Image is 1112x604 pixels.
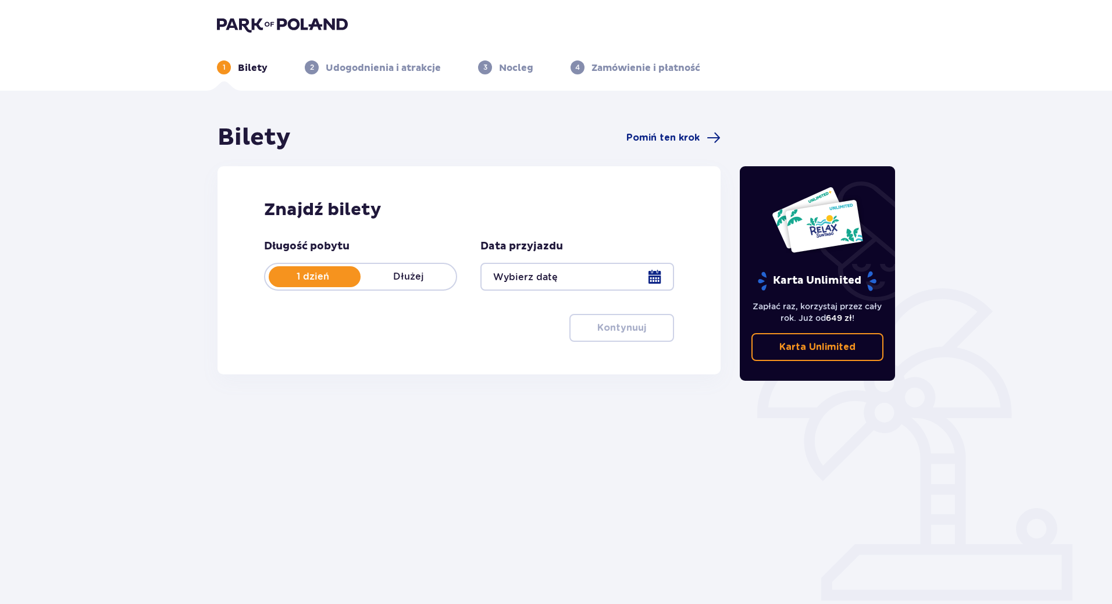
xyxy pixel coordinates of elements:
span: 649 zł [826,313,852,323]
p: Bilety [238,62,268,74]
p: 2 [310,62,314,73]
p: Kontynuuj [597,321,646,334]
p: Długość pobytu [264,240,350,253]
h1: Bilety [218,123,291,152]
p: 1 [223,62,226,73]
div: 3Nocleg [478,60,533,74]
p: 1 dzień [265,270,361,283]
p: Dłużej [361,270,456,283]
img: Dwie karty całoroczne do Suntago z napisem 'UNLIMITED RELAX', na białym tle z tropikalnymi liśćmi... [771,186,864,253]
p: Udogodnienia i atrakcje [326,62,441,74]
button: Kontynuuj [569,314,674,342]
p: 4 [575,62,580,73]
h2: Znajdź bilety [264,199,674,221]
span: Pomiń ten krok [626,131,700,144]
p: 3 [483,62,487,73]
p: Karta Unlimited [757,271,878,291]
p: Zamówienie i płatność [591,62,700,74]
div: 1Bilety [217,60,268,74]
p: Zapłać raz, korzystaj przez cały rok. Już od ! [751,301,884,324]
div: 2Udogodnienia i atrakcje [305,60,441,74]
a: Pomiń ten krok [626,131,721,145]
p: Karta Unlimited [779,341,856,353]
p: Data przyjazdu [480,240,563,253]
img: Park of Poland logo [217,16,348,33]
p: Nocleg [499,62,533,74]
div: 4Zamówienie i płatność [571,60,700,74]
a: Karta Unlimited [751,333,884,361]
